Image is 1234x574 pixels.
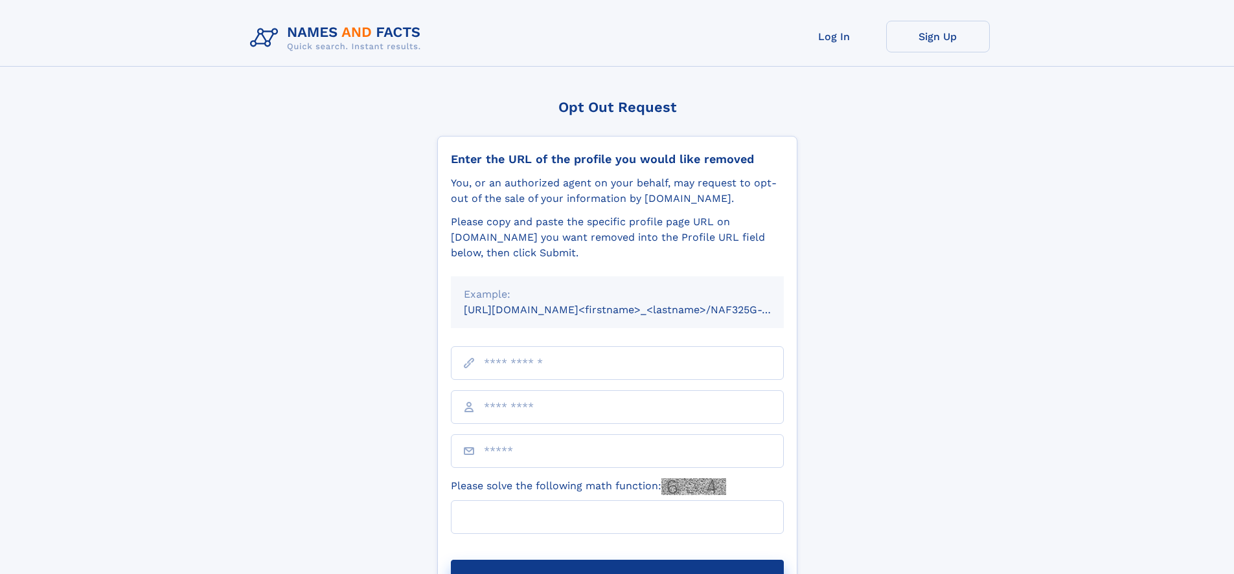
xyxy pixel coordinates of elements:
[451,152,784,166] div: Enter the URL of the profile you would like removed
[451,214,784,261] div: Please copy and paste the specific profile page URL on [DOMAIN_NAME] you want removed into the Pr...
[464,287,771,302] div: Example:
[245,21,431,56] img: Logo Names and Facts
[437,99,797,115] div: Opt Out Request
[451,175,784,206] div: You, or an authorized agent on your behalf, may request to opt-out of the sale of your informatio...
[783,21,886,52] a: Log In
[464,304,808,316] small: [URL][DOMAIN_NAME]<firstname>_<lastname>/NAF325G-xxxxxxxx
[451,478,726,495] label: Please solve the following math function:
[886,21,990,52] a: Sign Up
